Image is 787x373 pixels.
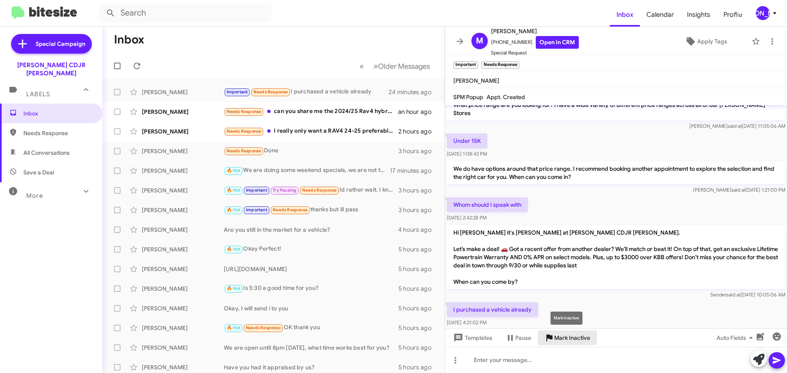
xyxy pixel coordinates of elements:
[499,330,538,345] button: Pause
[142,88,224,96] div: [PERSON_NAME]
[664,34,748,49] button: Apply Tags
[368,58,435,75] button: Next
[447,161,785,184] p: We do have options around that price range. I recommend booking another appointment to explore th...
[227,207,241,212] span: 🔥 Hot
[227,246,241,252] span: 🔥 Hot
[142,186,224,194] div: [PERSON_NAME]
[680,3,717,27] a: Insights
[142,127,224,136] div: [PERSON_NAME]
[142,147,224,155] div: [PERSON_NAME]
[689,123,785,129] span: [PERSON_NAME] [DATE] 11:05:06 AM
[227,325,241,330] span: 🔥 Hot
[398,186,438,194] div: 3 hours ago
[23,109,93,118] span: Inbox
[227,148,262,154] span: Needs Response
[398,304,438,312] div: 5 hours ago
[224,87,389,97] div: I purchased a vehicle already
[23,129,93,137] span: Needs Response
[716,330,756,345] span: Auto Fields
[447,151,487,157] span: [DATE] 1:08:43 PM
[445,330,499,345] button: Templates
[515,330,531,345] span: Pause
[359,61,364,71] span: «
[398,285,438,293] div: 5 hours ago
[142,285,224,293] div: [PERSON_NAME]
[756,6,770,20] div: [PERSON_NAME]
[710,330,762,345] button: Auto Fields
[355,58,435,75] nav: Page navigation example
[481,61,519,69] small: Needs Response
[224,146,398,156] div: Done
[142,206,224,214] div: [PERSON_NAME]
[142,304,224,312] div: [PERSON_NAME]
[491,26,579,36] span: [PERSON_NAME]
[142,108,224,116] div: [PERSON_NAME]
[447,225,785,289] p: Hi [PERSON_NAME] it's [PERSON_NAME] at [PERSON_NAME] CDJR [PERSON_NAME]. Let’s make a deal! 🚗 Got...
[142,226,224,234] div: [PERSON_NAME]
[36,40,85,48] span: Special Campaign
[717,3,749,27] a: Profile
[550,312,582,325] div: Mark Inactive
[253,89,288,95] span: Needs Response
[554,330,590,345] span: Mark Inactive
[227,286,241,291] span: 🔥 Hot
[224,226,398,234] div: Are you still in the market for a vehicle?
[610,3,640,27] span: Inbox
[453,77,499,84] span: [PERSON_NAME]
[640,3,680,27] a: Calendar
[227,129,262,134] span: Needs Response
[246,207,267,212] span: Important
[491,36,579,49] span: [PHONE_NUMBER]
[11,34,92,54] a: Special Campaign
[453,61,478,69] small: Important
[398,226,438,234] div: 4 hours ago
[398,147,438,155] div: 3 hours ago
[142,363,224,371] div: [PERSON_NAME]
[302,188,337,193] span: Needs Response
[487,93,525,101] span: Appt. Created
[99,3,271,23] input: Search
[398,324,438,332] div: 5 hours ago
[142,324,224,332] div: [PERSON_NAME]
[224,127,398,136] div: I really only want a RAV4 24-25 preferably Hybrid. No red, blue and no dark grey. Anddd must have...
[142,265,224,273] div: [PERSON_NAME]
[227,168,241,173] span: 🔥 Hot
[273,207,307,212] span: Needs Response
[749,6,778,20] button: [PERSON_NAME]
[227,188,241,193] span: 🔥 Hot
[447,302,538,317] p: I purchased a vehicle already
[476,34,483,47] span: M
[224,205,398,215] div: thanks but ill pass
[142,245,224,253] div: [PERSON_NAME]
[355,58,369,75] button: Previous
[224,284,398,293] div: Is 5:30 a good time for you?
[398,363,438,371] div: 5 hours ago
[447,319,487,326] span: [DATE] 4:21:02 PM
[142,344,224,352] div: [PERSON_NAME]
[26,90,50,98] span: Labels
[731,187,746,193] span: said at
[390,167,438,175] div: 17 minutes ago
[398,108,438,116] div: an hour ago
[224,363,398,371] div: Have you had it appraised by us?
[378,62,430,71] span: Older Messages
[227,89,248,95] span: Important
[114,33,144,46] h1: Inbox
[224,304,398,312] div: Okay, I will send i to you
[398,206,438,214] div: 3 hours ago
[447,97,785,120] p: What price range are you looking for? I have a wide variety of different price ranges across all ...
[273,188,296,193] span: Try Pausing
[389,88,438,96] div: 24 minutes ago
[224,344,398,352] div: We are open until 8pm [DATE], what time works best for you?
[23,168,54,176] span: Save a Deal
[726,292,741,298] span: said at
[447,197,528,212] p: Whom should I speak with
[728,123,742,129] span: said at
[447,133,487,148] p: Under 15K
[224,323,398,332] div: OK thank you
[538,330,597,345] button: Mark Inactive
[693,187,785,193] span: [PERSON_NAME] [DATE] 1:21:00 PM
[142,167,224,175] div: [PERSON_NAME]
